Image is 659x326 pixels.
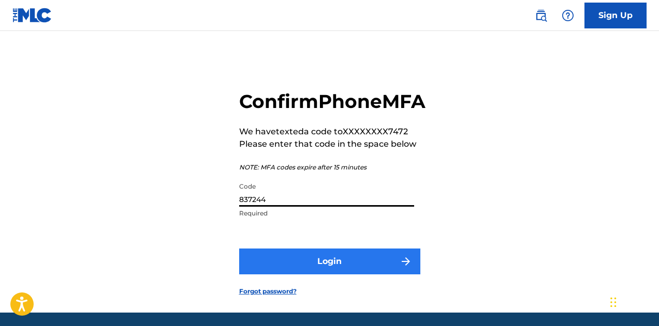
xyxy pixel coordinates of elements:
[12,8,52,23] img: MLC Logo
[239,287,297,296] a: Forgot password?
[400,255,412,268] img: f7272a7cc735f4ea7f67.svg
[239,209,414,218] p: Required
[607,276,659,326] iframe: Chat Widget
[535,9,547,22] img: search
[239,126,426,138] p: We have texted a code to XXXXXXXX7472
[584,3,647,28] a: Sign Up
[239,163,426,172] p: NOTE: MFA codes expire after 15 minutes
[558,5,578,26] div: Help
[239,90,426,113] h2: Confirm Phone MFA
[239,249,420,274] button: Login
[610,287,617,318] div: Drag
[239,138,426,150] p: Please enter that code in the space below
[562,9,574,22] img: help
[531,5,551,26] a: Public Search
